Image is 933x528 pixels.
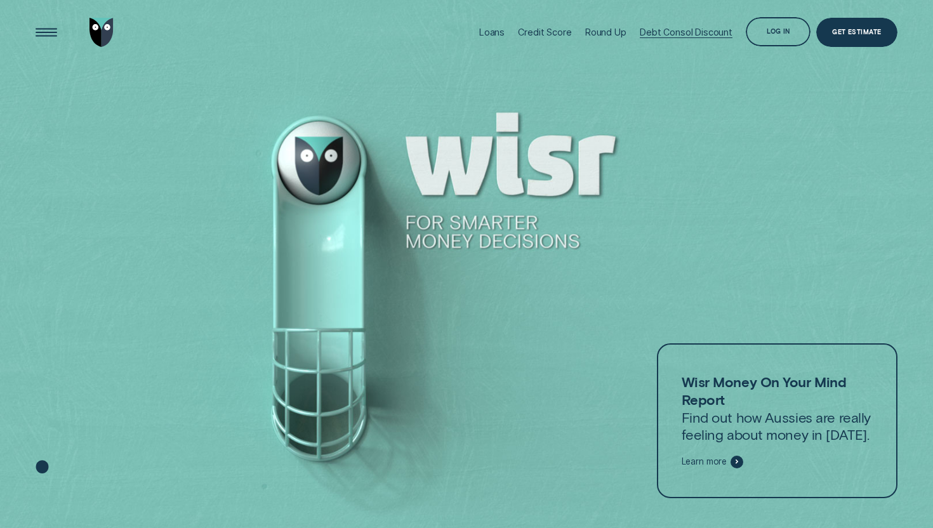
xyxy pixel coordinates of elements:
[479,27,505,37] div: Loans
[32,18,61,47] button: Open Menu
[585,27,626,37] div: Round Up
[816,18,897,47] a: Get Estimate
[89,18,114,47] img: Wisr
[682,373,873,444] p: Find out how Aussies are really feeling about money in [DATE].
[746,17,811,46] button: Log in
[640,27,732,37] div: Debt Consol Discount
[682,373,847,408] strong: Wisr Money On Your Mind Report
[518,27,571,37] div: Credit Score
[682,456,727,467] span: Learn more
[657,343,897,498] a: Wisr Money On Your Mind ReportFind out how Aussies are really feeling about money in [DATE].Learn...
